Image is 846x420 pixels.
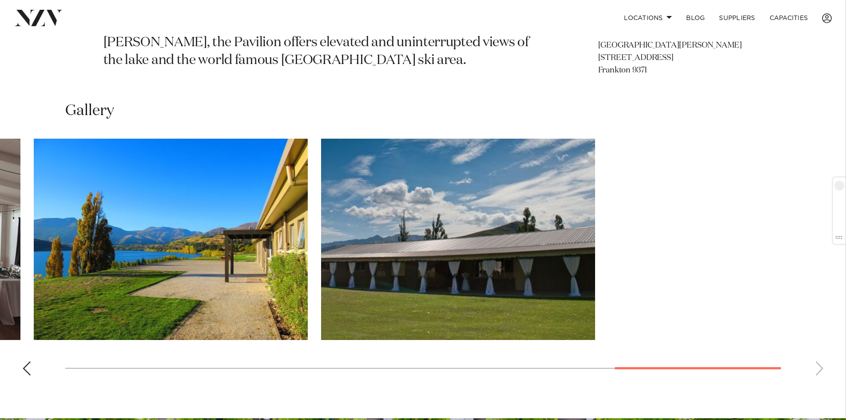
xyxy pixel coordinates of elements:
swiper-slide: 7 / 8 [34,139,308,340]
a: BLOG [679,8,712,28]
h2: Gallery [65,101,114,121]
swiper-slide: 8 / 8 [321,139,595,340]
p: [GEOGRAPHIC_DATA][PERSON_NAME] [STREET_ADDRESS] Frankton 9371 [598,40,743,77]
a: SUPPLIERS [712,8,762,28]
a: Locations [617,8,679,28]
img: nzv-logo.png [14,10,63,26]
a: Capacities [763,8,815,28]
